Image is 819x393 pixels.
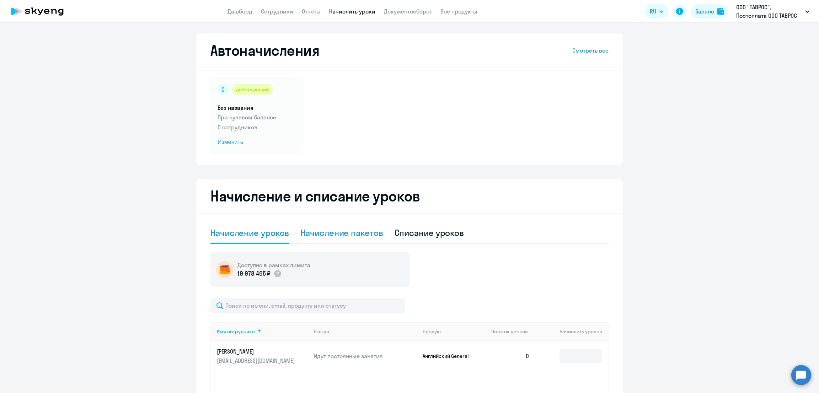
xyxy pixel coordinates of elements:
h2: Начисление и списание уроков [210,188,609,205]
div: Баланс [695,7,714,16]
h5: Без названия [218,104,296,112]
span: Изменить [218,138,296,146]
h2: Автоначисления [210,42,319,59]
p: [PERSON_NAME] [217,348,296,355]
div: Начисление уроков [210,227,289,238]
p: 0 сотрудников [218,123,296,131]
p: [EMAIL_ADDRESS][DOMAIN_NAME] [217,357,296,365]
a: Смотреть все [572,46,609,55]
a: Документооборот [384,8,432,15]
div: действующий [232,84,273,95]
button: RU [645,4,668,18]
button: Балансbalance [691,4,728,18]
span: RU [650,7,656,16]
a: Начислить уроки [329,8,375,15]
td: 0 [486,341,535,371]
p: Английский General [423,353,476,359]
div: Имя сотрудника [217,328,255,335]
h5: Доступно в рамках лимита [237,261,310,269]
span: Остаток уроков [491,328,528,335]
div: Продукт [423,328,442,335]
div: Списание уроков [395,227,464,238]
a: Отчеты [302,8,321,15]
img: wallet-circle.png [216,261,233,278]
div: Продукт [423,328,486,335]
input: Поиск по имени, email, продукту или статусу [210,298,405,313]
p: Идут постоянные занятия [314,352,417,360]
th: Начислить уроков [535,322,608,341]
div: Начисление пакетов [300,227,383,238]
p: При нулевом балансе [218,113,296,122]
a: Дашборд [227,8,252,15]
div: Имя сотрудника [217,328,308,335]
a: Сотрудники [261,8,293,15]
p: ООО "ТАВРОС", Постоплата ООО ТАВРОС [736,3,802,20]
button: ООО "ТАВРОС", Постоплата ООО ТАВРОС [733,3,813,20]
img: balance [717,8,724,15]
div: Остаток уроков [491,328,535,335]
div: Статус [314,328,329,335]
a: Все продукты [440,8,477,15]
a: [PERSON_NAME][EMAIL_ADDRESS][DOMAIN_NAME] [217,348,308,365]
p: 19 978 465 ₽ [237,269,271,278]
div: Статус [314,328,417,335]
